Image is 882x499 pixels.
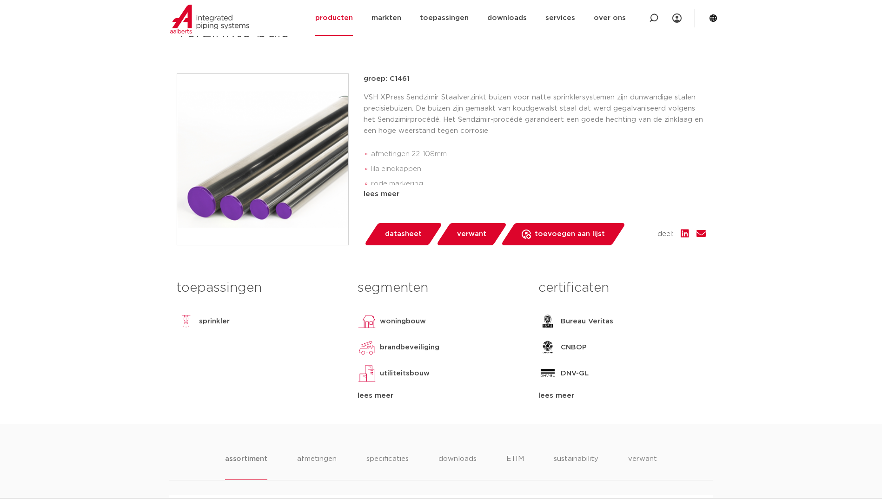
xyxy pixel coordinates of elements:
li: lila eindkappen [371,162,706,177]
li: afmetingen [297,453,337,480]
a: datasheet [364,223,443,245]
a: verwant [436,223,507,245]
img: Bureau Veritas [538,312,557,331]
img: woningbouw [358,312,376,331]
p: brandbeveiliging [380,342,439,353]
span: toevoegen aan lijst [535,227,605,242]
p: woningbouw [380,316,426,327]
li: assortiment [225,453,267,480]
img: Product Image for VSH XPress Staalverzinkt Sendzimir verzinkte buis [177,74,348,245]
li: specificaties [366,453,409,480]
h3: segmenten [358,279,524,297]
div: lees meer [538,390,705,401]
p: VSH XPress Sendzimir Staalverzinkt buizen voor natte sprinklersystemen zijn dunwandige stalen pre... [364,92,706,137]
img: sprinkler [177,312,195,331]
li: ETIM [506,453,524,480]
div: lees meer [364,189,706,200]
li: verwant [628,453,657,480]
li: rode markering [371,177,706,191]
h3: certificaten [538,279,705,297]
p: utiliteitsbouw [380,368,430,379]
span: deel: [657,229,673,240]
p: sprinkler [199,316,230,327]
p: groep: C1461 [364,73,706,85]
p: DNV-GL [561,368,589,379]
span: verwant [457,227,486,242]
img: DNV-GL [538,364,557,383]
li: downloads [438,453,477,480]
p: Bureau Veritas [561,316,613,327]
img: utiliteitsbouw [358,364,376,383]
p: CNBOP [561,342,587,353]
div: lees meer [358,390,524,401]
img: CNBOP [538,338,557,357]
li: sustainability [554,453,598,480]
li: afmetingen 22-108mm [371,147,706,162]
h3: toepassingen [177,279,344,297]
img: brandbeveiliging [358,338,376,357]
span: datasheet [385,227,422,242]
